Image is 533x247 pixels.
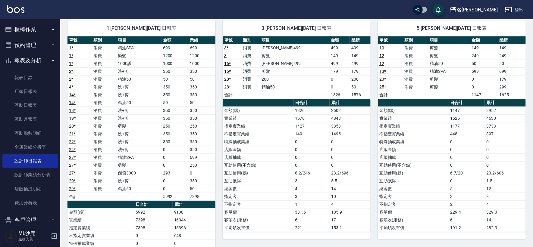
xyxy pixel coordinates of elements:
td: 實業績 [378,114,449,122]
td: 350 [161,83,189,91]
td: 精油SPA [428,67,470,75]
th: 業績 [188,36,215,44]
td: 229.4 [449,208,485,216]
td: 699 [188,153,215,161]
td: 平均項次單價 [378,224,449,232]
td: 648 [173,232,215,239]
td: 實業績 [223,114,294,122]
td: 50 [161,99,189,107]
td: 精油SPA [116,153,161,161]
td: 特殊抽成業績 [378,138,449,146]
td: 499 [350,44,371,52]
a: 12 [379,61,384,66]
td: 699 [470,67,498,75]
td: 洗+剪 [116,67,161,75]
td: 249 [470,52,498,60]
span: 3 [PERSON_NAME][DATE] 日報表 [230,25,363,31]
td: 282.3 [485,224,526,232]
button: 登出 [503,4,526,15]
td: 2 [449,200,485,208]
td: 4 [485,200,526,208]
td: 3 [294,177,330,185]
td: 499 [329,44,350,52]
table: a dense table [223,36,371,99]
td: 329.3 [485,208,526,216]
td: 0 [294,146,330,153]
td: 金額(虛) [67,208,134,216]
td: 0 [330,146,371,153]
td: 互助使用(不含點) [378,161,449,169]
td: 699 [188,44,215,52]
td: 0 [161,185,189,193]
td: 350 [188,91,215,99]
td: 洗+剪 [116,130,161,138]
td: 20.2/606 [485,169,526,177]
td: 293 [161,169,189,177]
td: 0 [449,138,485,146]
td: 客單價 [378,208,449,216]
td: 總客數 [378,185,449,193]
th: 累計 [330,99,371,107]
td: 消費 [92,52,116,60]
td: 0 [485,146,526,153]
td: 2602 [330,107,371,114]
td: 250 [188,122,215,130]
td: 23.2/696 [330,169,371,177]
th: 單號 [67,36,92,44]
td: 0 [330,161,371,169]
td: 指定客 [223,193,294,200]
td: 指定實業績 [67,224,134,232]
td: 149 [498,44,526,52]
td: 149 [470,44,498,52]
td: 平均項次單價 [223,224,294,232]
td: 實業績 [67,216,134,224]
td: 消費 [92,122,116,130]
a: 10 [379,45,384,50]
td: 消費 [403,44,428,52]
td: [PERSON_NAME]499 [260,44,329,52]
td: 不指定客 [223,200,294,208]
td: 消費 [241,52,260,60]
button: 名[PERSON_NAME] [447,4,500,16]
td: 洗+剪 [116,107,161,114]
td: 0 [330,138,371,146]
a: 互助月報表 [2,112,58,126]
th: 金額 [470,36,498,44]
td: 剪髮 [428,83,470,91]
td: 0 [188,169,215,177]
td: 消費 [92,130,116,138]
td: 1000護 [116,60,161,67]
td: 消費 [92,75,116,83]
a: 店家日報表 [2,85,58,98]
td: 消費 [92,153,116,161]
td: 16044 [173,216,215,224]
td: 6 [294,216,330,224]
th: 日合計 [134,201,172,208]
td: 客單價 [223,208,294,216]
td: 1 [294,200,330,208]
td: 1625 [449,114,485,122]
td: 消費 [403,60,428,67]
td: 消費 [92,185,116,193]
td: 1495 [330,130,371,138]
td: 指定客 [378,193,449,200]
table: a dense table [223,99,371,232]
td: 1177 [449,122,485,130]
td: 3952 [485,107,526,114]
td: 0 [449,161,485,169]
td: 4 [294,185,330,193]
td: 0 [161,146,189,153]
td: 染髮 [116,52,161,60]
th: 單號 [223,36,241,44]
h5: ML沙鹿 [18,230,49,236]
a: 設計師業績分析表 [2,168,58,182]
td: 5992 [161,193,189,200]
td: 350 [188,114,215,122]
td: 消費 [92,146,116,153]
th: 業績 [498,36,526,44]
td: 互助使用(不含點) [223,161,294,169]
td: 7398 [188,193,215,200]
td: 350 [188,107,215,114]
td: 7398 [134,216,172,224]
td: 剪髮 [428,75,470,83]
